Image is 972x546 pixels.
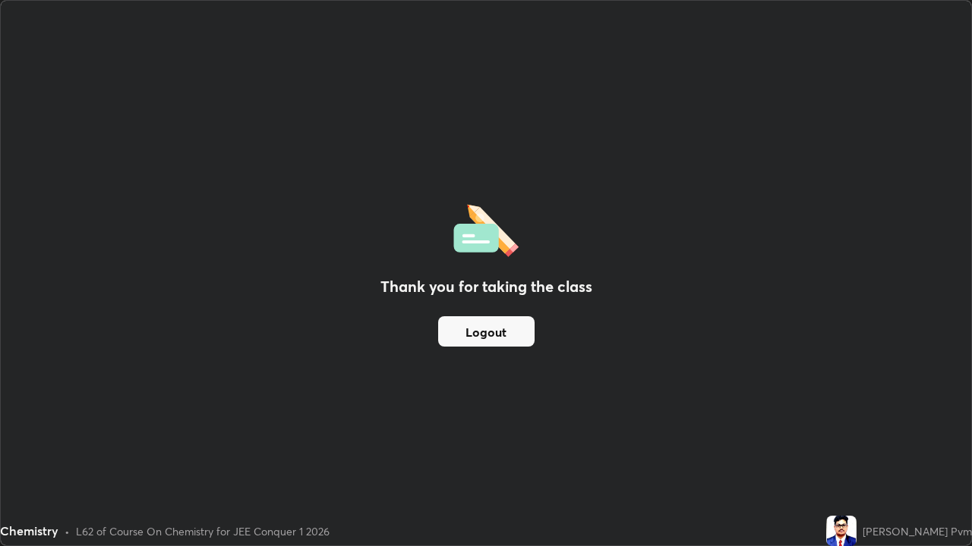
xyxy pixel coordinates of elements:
[76,523,330,539] div: L62 of Course On Chemistry for JEE Conquer 1 2026
[65,523,70,539] div: •
[453,199,519,257] img: offlineFeedback.1438e8b3.svg
[380,275,592,298] h2: Thank you for taking the class
[863,523,972,539] div: [PERSON_NAME] Pvm
[438,316,535,347] button: Logout
[826,516,857,546] img: aac4110866d7459b93fa02c8e4758a58.jpg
